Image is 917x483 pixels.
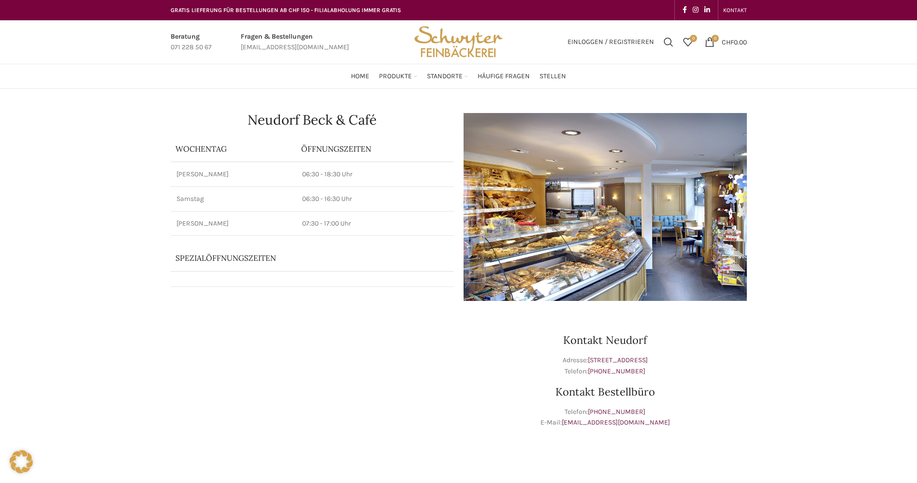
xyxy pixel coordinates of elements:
[700,32,752,52] a: 0 CHF0.00
[411,20,506,64] img: Bäckerei Schwyter
[723,0,747,20] a: KONTAKT
[690,3,701,17] a: Instagram social link
[678,32,698,52] a: 0
[171,7,401,14] span: GRATIS LIEFERUNG FÜR BESTELLUNGEN AB CHF 150 - FILIALABHOLUNG IMMER GRATIS
[302,219,448,228] p: 07:30 - 17:00 Uhr
[678,32,698,52] div: Meine Wunschliste
[351,67,369,86] a: Home
[351,72,369,81] span: Home
[427,72,463,81] span: Standorte
[464,407,747,428] p: Telefon: E-Mail:
[411,37,506,45] a: Site logo
[427,67,468,86] a: Standorte
[563,32,659,52] a: Einloggen / Registrieren
[171,113,454,127] h1: Neudorf Beck & Café
[659,32,678,52] a: Suchen
[171,311,454,455] iframe: schwyter martinsbruggstrasse
[718,0,752,20] div: Secondary navigation
[171,31,212,53] a: Infobox link
[568,39,654,45] span: Einloggen / Registrieren
[166,67,752,86] div: Main navigation
[379,72,412,81] span: Produkte
[464,355,747,377] p: Adresse: Telefon:
[588,356,648,364] a: [STREET_ADDRESS]
[176,170,291,179] p: [PERSON_NAME]
[302,194,448,204] p: 06:30 - 16:30 Uhr
[539,67,566,86] a: Stellen
[588,408,645,416] a: [PHONE_NUMBER]
[701,3,713,17] a: Linkedin social link
[379,67,417,86] a: Produkte
[690,35,697,42] span: 0
[562,418,670,426] a: [EMAIL_ADDRESS][DOMAIN_NAME]
[722,38,734,46] span: CHF
[588,367,645,375] a: [PHONE_NUMBER]
[302,170,448,179] p: 06:30 - 18:30 Uhr
[723,7,747,14] span: KONTAKT
[722,38,747,46] bdi: 0.00
[176,219,291,228] p: [PERSON_NAME]
[301,143,449,154] p: ÖFFNUNGSZEITEN
[478,72,530,81] span: Häufige Fragen
[175,253,422,263] p: Spezialöffnungszeiten
[175,143,291,154] p: Wochentag
[712,35,719,42] span: 0
[478,67,530,86] a: Häufige Fragen
[241,31,349,53] a: Infobox link
[539,72,566,81] span: Stellen
[176,194,291,204] p: Samstag
[464,386,747,397] h3: Kontakt Bestellbüro
[464,335,747,345] h3: Kontakt Neudorf
[680,3,690,17] a: Facebook social link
